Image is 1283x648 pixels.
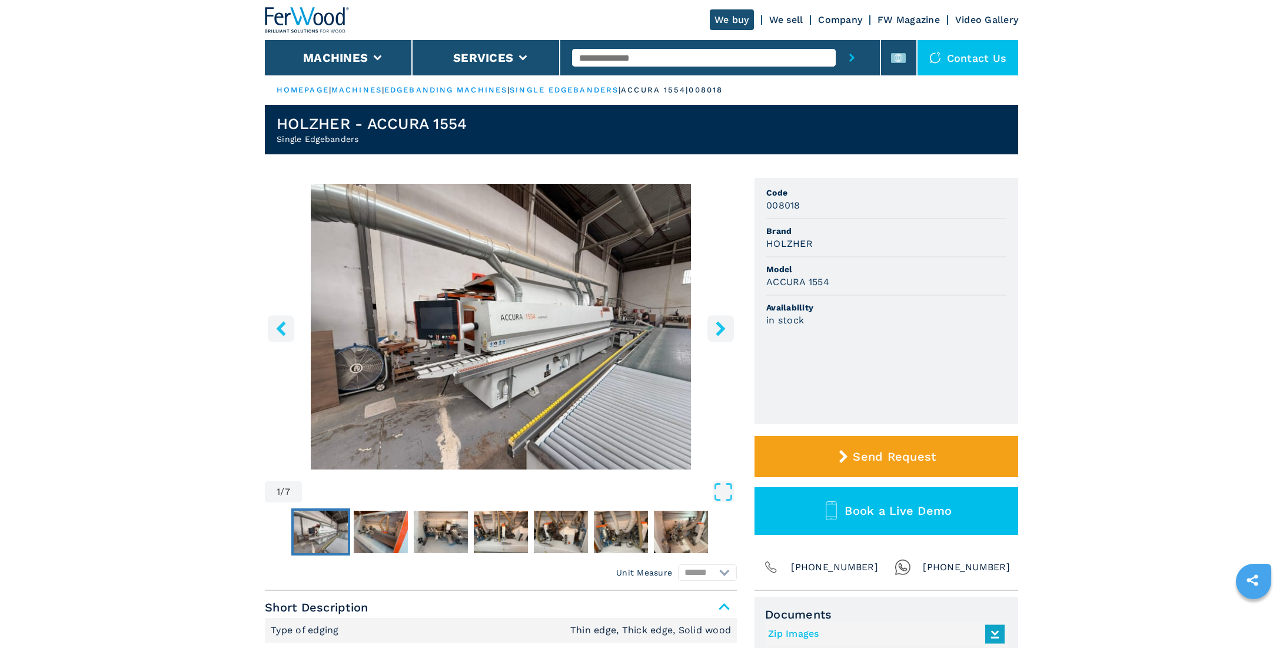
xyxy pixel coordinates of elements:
em: Thin edge, Thick edge, Solid wood [570,626,731,635]
button: Go to Slide 2 [351,508,410,556]
a: FW Magazine [878,14,940,25]
span: / [280,487,284,497]
h3: in stock [766,313,804,327]
a: HOMEPAGE [277,85,329,94]
div: Contact us [918,40,1019,75]
img: 373c968f7e43771d052f0db25ba33c0d [414,511,468,553]
button: Go to Slide 4 [471,508,530,556]
button: Go to Slide 5 [531,508,590,556]
a: sharethis [1238,566,1267,595]
a: Video Gallery [955,14,1018,25]
h3: ACCURA 1554 [766,275,829,289]
span: Code [766,187,1006,199]
span: | [507,85,510,94]
img: d866177e16d187568bd68346f3b8a29d [354,511,408,553]
button: right-button [707,315,734,342]
em: Unit Measure [616,567,672,578]
h3: 008018 [766,199,800,212]
a: We sell [769,14,803,25]
img: 1d8d536036f3fa974c1e8cd164782c29 [534,511,588,553]
a: edgebanding machines [384,85,507,94]
a: Company [818,14,862,25]
button: Go to Slide 6 [591,508,650,556]
a: Zip Images [768,624,999,644]
button: Go to Slide 1 [291,508,350,556]
span: | [329,85,331,94]
a: machines [331,85,382,94]
span: 1 [277,487,280,497]
img: Whatsapp [895,559,911,576]
h1: HOLZHER - ACCURA 1554 [277,114,467,133]
button: Book a Live Demo [754,487,1018,535]
h2: Single Edgebanders [277,133,467,145]
span: Brand [766,225,1006,237]
img: 01fccd6a08417066f9032f3c4e40c587 [474,511,528,553]
a: We buy [710,9,754,30]
span: Model [766,263,1006,275]
nav: Thumbnail Navigation [265,508,737,556]
button: Open Fullscreen [305,481,734,502]
p: 008018 [689,85,723,95]
img: 24badd0d4f392327ee087006bc25ee2a [594,511,648,553]
iframe: Chat [1026,215,1274,639]
span: Short Description [265,597,737,618]
img: 61589fa47bb496ed0e144bc88b769f62 [294,511,348,553]
img: Single Edgebanders HOLZHER ACCURA 1554 [265,184,737,470]
div: Go to Slide 1 [265,184,737,470]
span: | [382,85,384,94]
button: Go to Slide 3 [411,508,470,556]
span: [PHONE_NUMBER] [791,559,878,576]
span: 7 [285,487,290,497]
button: Go to Slide 7 [652,508,710,556]
img: Phone [763,559,779,576]
span: Documents [765,607,1008,621]
img: Ferwood [265,7,350,33]
button: Services [453,51,513,65]
h3: HOLZHER [766,237,813,250]
span: Book a Live Demo [845,504,952,518]
span: [PHONE_NUMBER] [923,559,1010,576]
img: Contact us [929,52,941,64]
p: Type of edging [271,624,342,637]
button: Machines [303,51,368,65]
span: | [619,85,621,94]
p: accura 1554 | [621,85,689,95]
button: left-button [268,315,294,342]
button: submit-button [836,40,868,75]
span: Send Request [853,449,936,464]
a: single edgebanders [510,85,619,94]
button: Send Request [754,436,1018,477]
img: dd96e608b705ee075c0ddff63cca0931 [654,511,708,553]
span: Availability [766,302,1006,313]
